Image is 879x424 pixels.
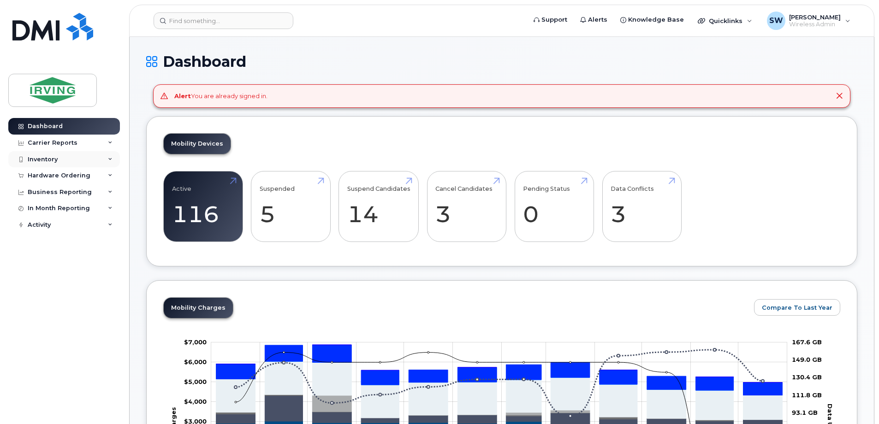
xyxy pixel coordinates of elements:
strong: Alert [174,92,191,100]
g: $0 [184,338,207,345]
a: Cancel Candidates 3 [435,176,498,237]
tspan: $7,000 [184,338,207,345]
a: Pending Status 0 [523,176,585,237]
h1: Dashboard [146,53,857,70]
g: $0 [184,358,207,365]
tspan: 149.0 GB [792,356,822,363]
div: You are already signed in. [174,92,267,100]
tspan: 93.1 GB [792,409,818,416]
tspan: 130.4 GB [792,373,822,381]
a: Data Conflicts 3 [611,176,673,237]
a: Mobility Devices [164,134,231,154]
tspan: 167.6 GB [792,338,822,345]
tspan: $4,000 [184,398,207,405]
span: Compare To Last Year [762,303,832,312]
tspan: 111.8 GB [792,391,822,398]
a: Suspend Candidates 14 [347,176,410,237]
a: Mobility Charges [164,298,233,318]
button: Compare To Last Year [754,299,840,316]
g: HST [216,345,783,395]
g: $0 [184,398,207,405]
a: Suspended 5 [260,176,322,237]
a: Active 116 [172,176,234,237]
g: Features [216,361,783,420]
tspan: $5,000 [184,377,207,385]
tspan: $6,000 [184,358,207,365]
g: $0 [184,377,207,385]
